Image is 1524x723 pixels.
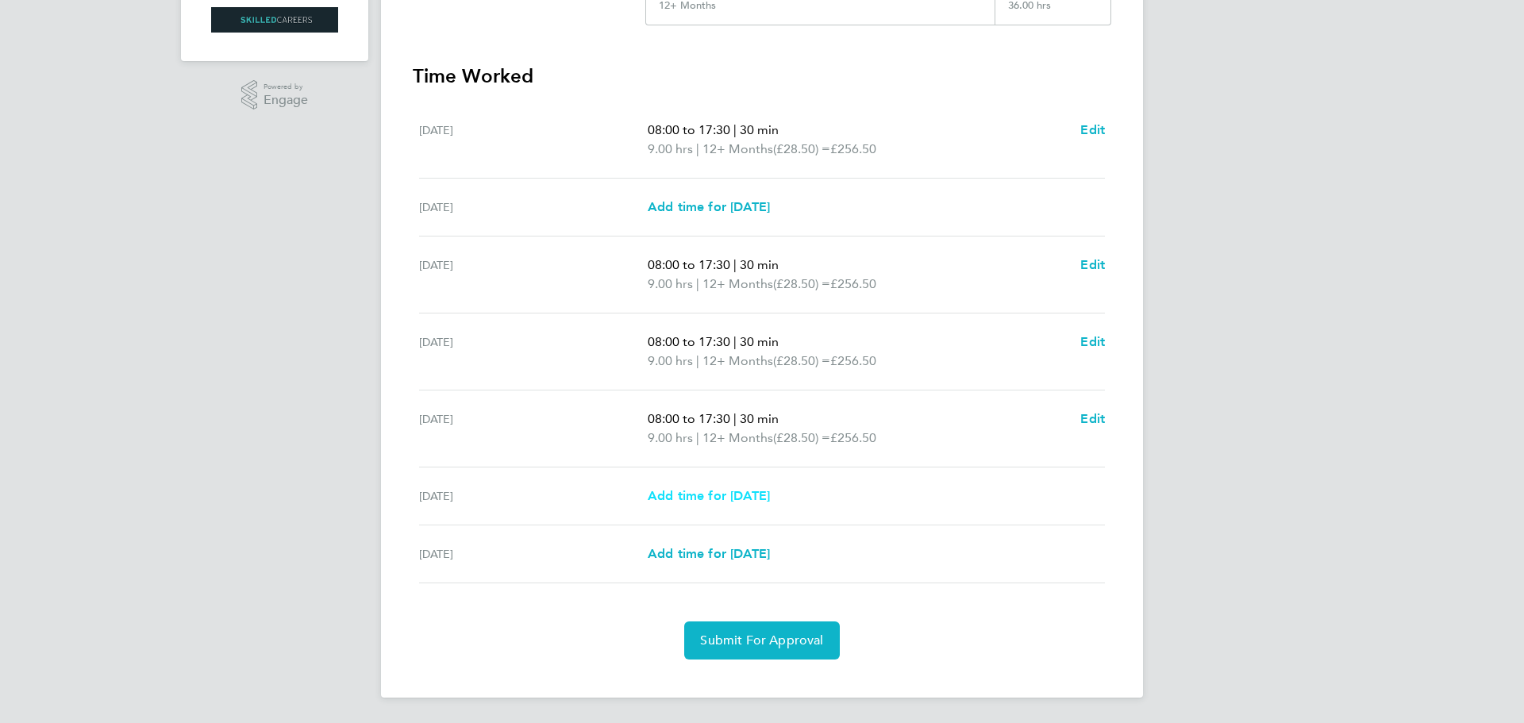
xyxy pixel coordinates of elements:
[648,276,693,291] span: 9.00 hrs
[211,7,338,33] img: skilledcareers-logo-retina.png
[1080,411,1105,426] span: Edit
[648,411,730,426] span: 08:00 to 17:30
[241,80,309,110] a: Powered byEngage
[419,198,648,217] div: [DATE]
[740,411,779,426] span: 30 min
[740,334,779,349] span: 30 min
[740,257,779,272] span: 30 min
[419,410,648,448] div: [DATE]
[648,488,770,503] span: Add time for [DATE]
[702,352,773,371] span: 12+ Months
[1080,257,1105,272] span: Edit
[773,353,830,368] span: (£28.50) =
[702,140,773,159] span: 12+ Months
[1080,334,1105,349] span: Edit
[684,621,839,660] button: Submit For Approval
[733,257,737,272] span: |
[733,334,737,349] span: |
[648,122,730,137] span: 08:00 to 17:30
[648,199,770,214] span: Add time for [DATE]
[773,276,830,291] span: (£28.50) =
[419,256,648,294] div: [DATE]
[733,122,737,137] span: |
[830,276,876,291] span: £256.50
[1080,122,1105,137] span: Edit
[648,257,730,272] span: 08:00 to 17:30
[419,486,648,506] div: [DATE]
[419,544,648,563] div: [DATE]
[696,430,699,445] span: |
[264,94,308,107] span: Engage
[419,333,648,371] div: [DATE]
[696,141,699,156] span: |
[773,141,830,156] span: (£28.50) =
[696,276,699,291] span: |
[740,122,779,137] span: 30 min
[419,121,648,159] div: [DATE]
[1080,121,1105,140] a: Edit
[648,334,730,349] span: 08:00 to 17:30
[648,141,693,156] span: 9.00 hrs
[702,275,773,294] span: 12+ Months
[413,63,1111,89] h3: Time Worked
[200,7,349,33] a: Go to home page
[648,353,693,368] span: 9.00 hrs
[702,429,773,448] span: 12+ Months
[648,198,770,217] a: Add time for [DATE]
[1080,410,1105,429] a: Edit
[700,633,823,648] span: Submit For Approval
[733,411,737,426] span: |
[648,546,770,561] span: Add time for [DATE]
[648,430,693,445] span: 9.00 hrs
[648,544,770,563] a: Add time for [DATE]
[696,353,699,368] span: |
[1080,256,1105,275] a: Edit
[264,80,308,94] span: Powered by
[773,430,830,445] span: (£28.50) =
[830,430,876,445] span: £256.50
[830,353,876,368] span: £256.50
[648,486,770,506] a: Add time for [DATE]
[1080,333,1105,352] a: Edit
[830,141,876,156] span: £256.50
